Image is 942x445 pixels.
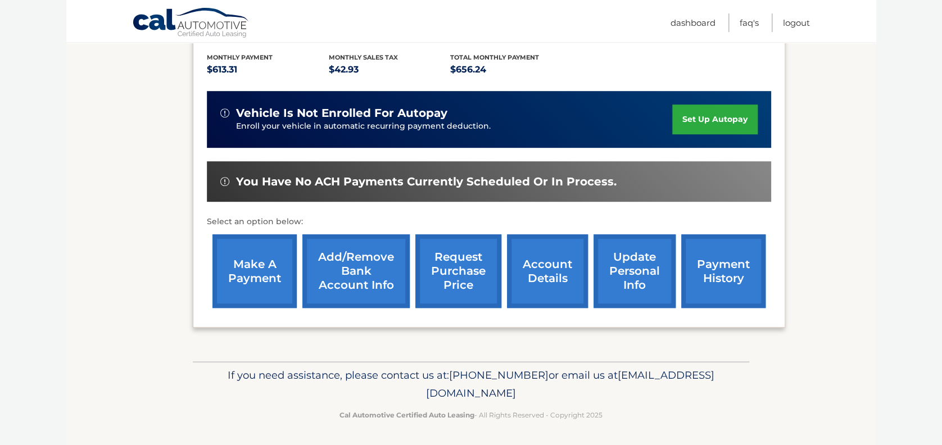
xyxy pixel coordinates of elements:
p: - All Rights Reserved - Copyright 2025 [200,409,742,421]
p: $656.24 [450,62,572,78]
p: $613.31 [207,62,329,78]
img: alert-white.svg [220,177,229,186]
a: make a payment [212,234,297,308]
a: request purchase price [415,234,501,308]
a: set up autopay [672,105,758,134]
span: Monthly sales Tax [329,53,398,61]
a: account details [507,234,588,308]
span: vehicle is not enrolled for autopay [236,106,447,120]
a: Cal Automotive [132,7,250,40]
p: Enroll your vehicle in automatic recurring payment deduction. [236,120,672,133]
strong: Cal Automotive Certified Auto Leasing [339,411,474,419]
a: Logout [783,13,810,32]
p: $42.93 [329,62,451,78]
p: If you need assistance, please contact us at: or email us at [200,366,742,402]
img: alert-white.svg [220,108,229,117]
a: update personal info [594,234,676,308]
a: payment history [681,234,766,308]
a: Add/Remove bank account info [302,234,410,308]
a: Dashboard [671,13,715,32]
span: Monthly Payment [207,53,273,61]
span: You have no ACH payments currently scheduled or in process. [236,175,617,189]
span: [PHONE_NUMBER] [449,369,549,382]
span: [EMAIL_ADDRESS][DOMAIN_NAME] [426,369,714,399]
span: Total Monthly Payment [450,53,539,61]
a: FAQ's [740,13,759,32]
p: Select an option below: [207,215,771,229]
